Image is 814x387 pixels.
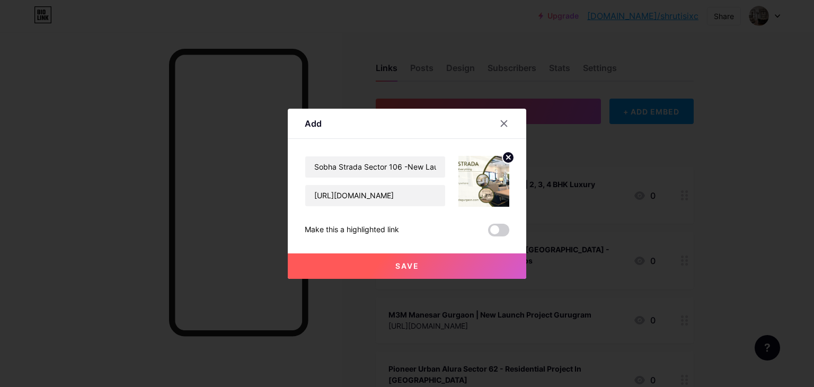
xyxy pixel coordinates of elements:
[305,156,445,178] input: Title
[395,261,419,270] span: Save
[305,185,445,206] input: URL
[458,156,509,207] img: link_thumbnail
[305,224,399,236] div: Make this a highlighted link
[305,117,322,130] div: Add
[288,253,526,279] button: Save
